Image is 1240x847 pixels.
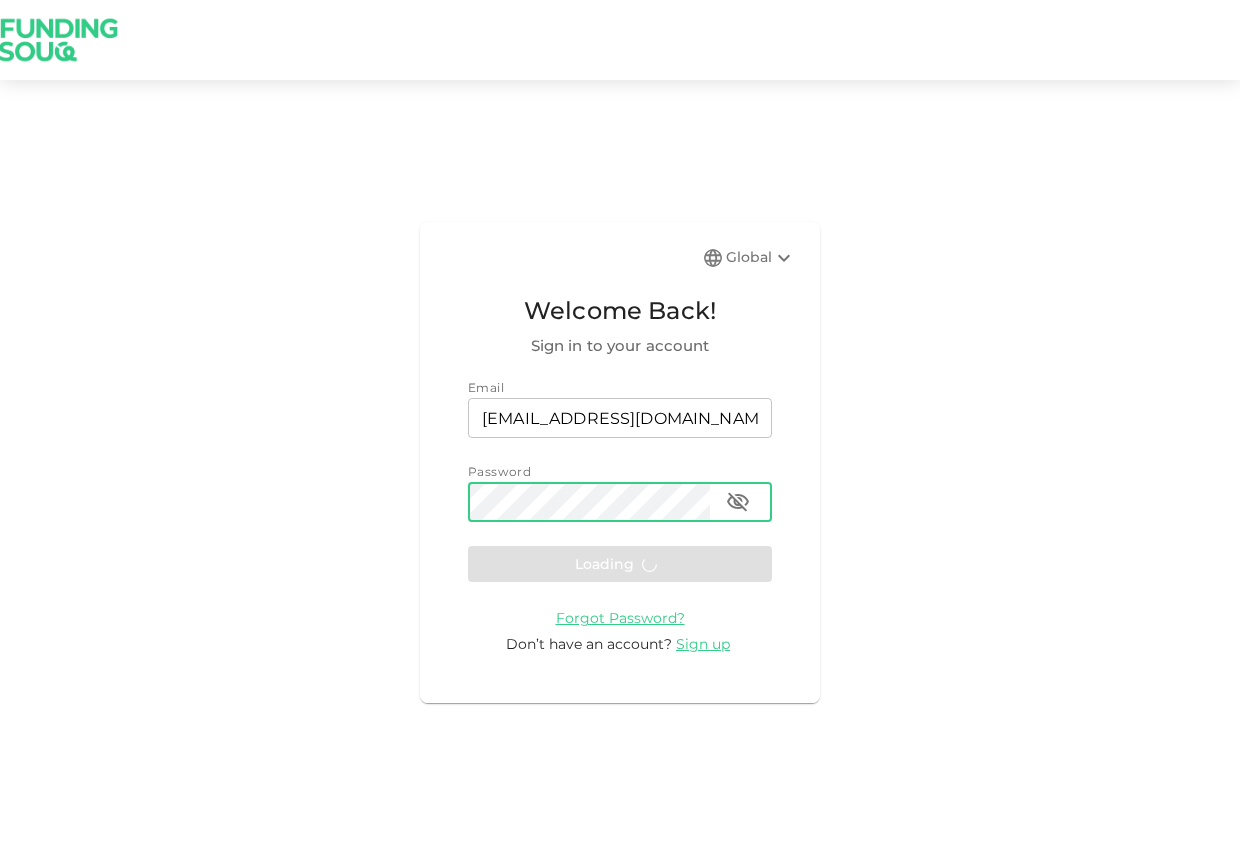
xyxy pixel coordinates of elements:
span: Sign in to your account [468,334,772,358]
span: Welcome Back! [468,292,772,330]
span: Email [468,380,504,395]
div: Global [726,246,796,270]
span: Don’t have an account? [506,635,672,653]
span: Sign up [676,635,730,653]
span: Password [468,464,531,479]
input: email [468,398,772,438]
span: Forgot Password? [556,609,685,627]
input: password [468,482,710,522]
a: Forgot Password? [556,608,685,627]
